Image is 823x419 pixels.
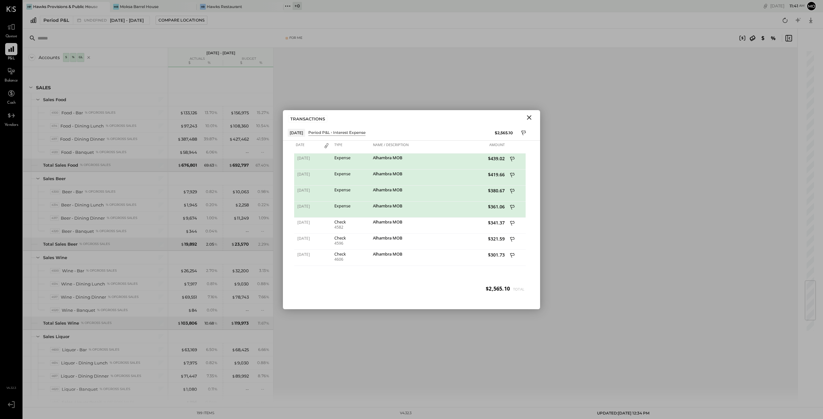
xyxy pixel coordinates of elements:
div: Liquor - Dining Dinner [61,373,109,379]
span: % [266,347,269,352]
div: -- [261,149,269,155]
span: $ [177,320,181,326]
div: Hawks Restaurant [207,4,242,9]
div: 4320 [50,229,60,234]
div: % of GROSS SALES [107,137,137,141]
span: % [266,136,269,141]
div: Beer - Banquet [62,228,94,234]
div: 676,801 [178,162,197,168]
div: 4895 [50,400,60,405]
div: Hawks Provisions & Public House [33,4,98,9]
span: Cash [7,100,15,106]
div: Expense [334,204,370,208]
div: % of GROSS SALES [86,268,117,273]
span: % [214,399,218,405]
div: 4100 [50,110,59,116]
div: 10.68 [204,320,218,326]
div: HP [26,4,32,10]
div: Date [294,141,320,153]
div: 133,126 [180,110,197,116]
span: $ [231,110,234,115]
div: 0.82 [206,360,218,366]
div: 89,992 [232,373,249,379]
div: 4620 [50,387,60,392]
div: 2.29 [258,241,269,247]
div: Sales, Liquor Retail [62,399,102,406]
div: % [250,60,271,65]
div: Beer - Bar [62,189,83,195]
span: [DATE] [297,171,318,177]
div: 4582 [334,225,370,230]
div: 108,360 [230,123,249,129]
div: Alhambra MOB [373,188,437,194]
span: $ [230,123,233,128]
span: $ [185,229,189,234]
div: 84 [188,307,197,313]
a: Vendors [0,109,22,128]
span: $ [231,241,235,247]
span: $439.02 [440,155,505,161]
div: Total Sales Food [43,162,78,168]
div: 119,973 [231,320,249,326]
div: % of GROSS SALES [80,163,111,167]
span: % [214,149,218,154]
span: $ [232,189,236,194]
div: Alhambra MOB [373,204,437,210]
span: $ [188,308,192,313]
a: Balance [0,65,22,84]
span: Queue [5,34,17,39]
span: % [214,294,218,299]
span: % [214,373,218,378]
div: Amount [439,141,506,153]
span: P&L [8,56,15,62]
a: P&L [0,43,22,62]
div: % of GROSS SALES [89,347,119,352]
div: 8.76 [258,373,269,379]
div: 97,243 [180,123,197,129]
span: $380.67 [440,188,505,194]
div: 26,254 [180,268,197,274]
div: % of GROSS SALES [108,295,139,299]
div: 69.63 [204,162,218,168]
div: -- [246,307,249,313]
div: Alhambra MOB [373,252,437,258]
div: % of GROSS SALES [85,189,115,194]
div: MB [113,4,119,10]
div: 7.66 [258,294,269,300]
div: 4317 [50,215,59,221]
span: $ [232,373,235,379]
span: undefined [84,19,108,22]
div: 4117 [50,136,58,142]
div: Wine - Bar [62,268,84,274]
div: Wine - Dining Lunch [61,281,105,287]
div: 2.05 [206,241,218,247]
span: $ [232,268,235,273]
div: 0.98 [258,189,269,195]
span: % [214,162,218,168]
div: % of GROSS SALES [104,400,134,405]
div: 7,929 [183,189,197,195]
div: Period P&L [43,17,69,23]
span: $ [229,162,232,168]
div: $ [171,60,197,65]
div: + 0 [293,2,302,10]
span: $419.66 [440,171,505,178]
div: % of GROSS SALES [81,321,112,325]
div: Sales Beer [43,176,66,182]
div: 1.00 [207,215,218,221]
div: % of GROSS SALES [106,203,136,207]
div: 0.04 [205,399,218,405]
span: $ [233,215,237,221]
div: -- [246,149,249,155]
div: [DATE] [288,129,305,137]
div: 32,200 [232,268,249,274]
div: 4514 [50,281,59,287]
span: % [266,202,269,207]
div: 68,425 [232,347,249,353]
div: % [71,55,76,60]
button: Close [523,113,535,122]
div: 0.88 [257,360,269,366]
div: 11.67 [258,320,269,326]
div: Wine - Banquet [62,307,95,313]
span: Vendors [5,122,18,128]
